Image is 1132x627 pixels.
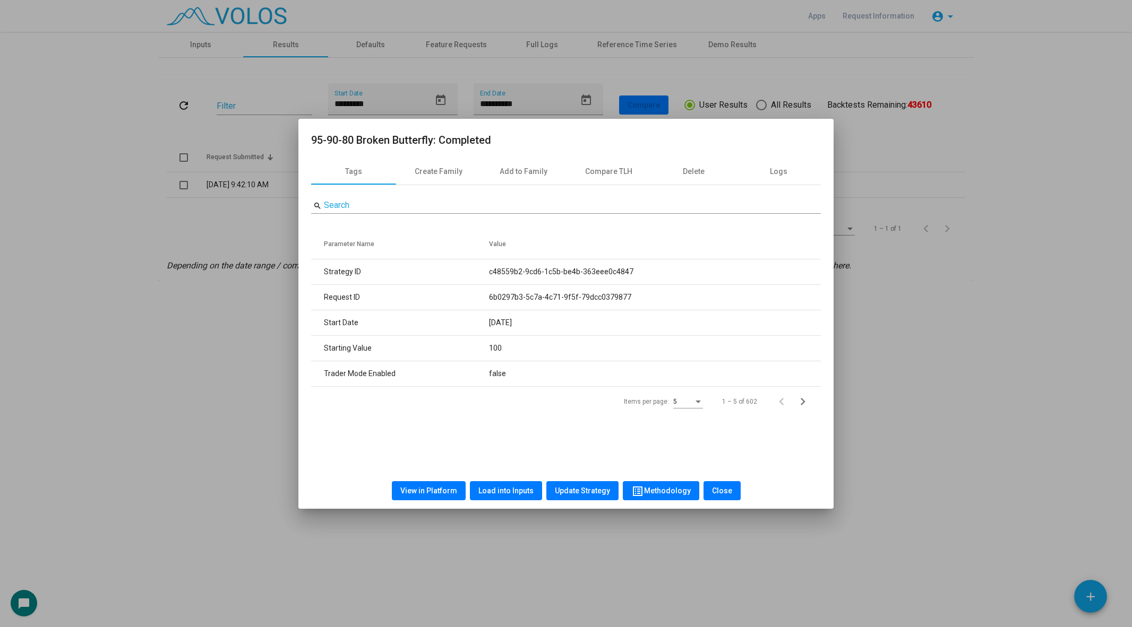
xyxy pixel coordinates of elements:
[313,201,322,211] mat-icon: search
[400,486,457,495] span: View in Platform
[631,485,644,498] mat-icon: list_alt
[311,336,489,361] td: Starting Value
[624,397,669,406] div: Items per page:
[546,481,619,500] button: Update Strategy
[673,398,677,405] span: 5
[311,361,489,387] td: Trader Mode Enabled
[311,230,489,259] th: Parameter Name
[415,166,462,177] div: Create Family
[489,259,821,285] td: c48559b2-9cd6-1c5b-be4b-363eee0c4847
[311,285,489,310] td: Request ID
[683,166,705,177] div: Delete
[489,336,821,361] td: 100
[392,481,466,500] button: View in Platform
[712,486,732,495] span: Close
[631,486,691,495] span: Methodology
[311,132,821,149] h2: 95-90-80 Broken Butterfly: Completed
[345,166,362,177] div: Tags
[478,486,534,495] span: Load into Inputs
[623,481,699,500] button: Methodology
[774,391,795,412] button: Previous page
[722,397,757,406] div: 1 – 5 of 602
[311,310,489,336] td: Start Date
[489,361,821,387] td: false
[470,481,542,500] button: Load into Inputs
[795,391,817,412] button: Next page
[500,166,547,177] div: Add to Family
[673,398,703,406] mat-select: Items per page:
[555,486,610,495] span: Update Strategy
[585,166,632,177] div: Compare TLH
[489,285,821,310] td: 6b0297b3-5c7a-4c71-9f5f-79dcc0379877
[489,230,821,259] th: Value
[704,481,741,500] button: Close
[311,259,489,285] td: Strategy ID
[489,310,821,336] td: [DATE]
[770,166,787,177] div: Logs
